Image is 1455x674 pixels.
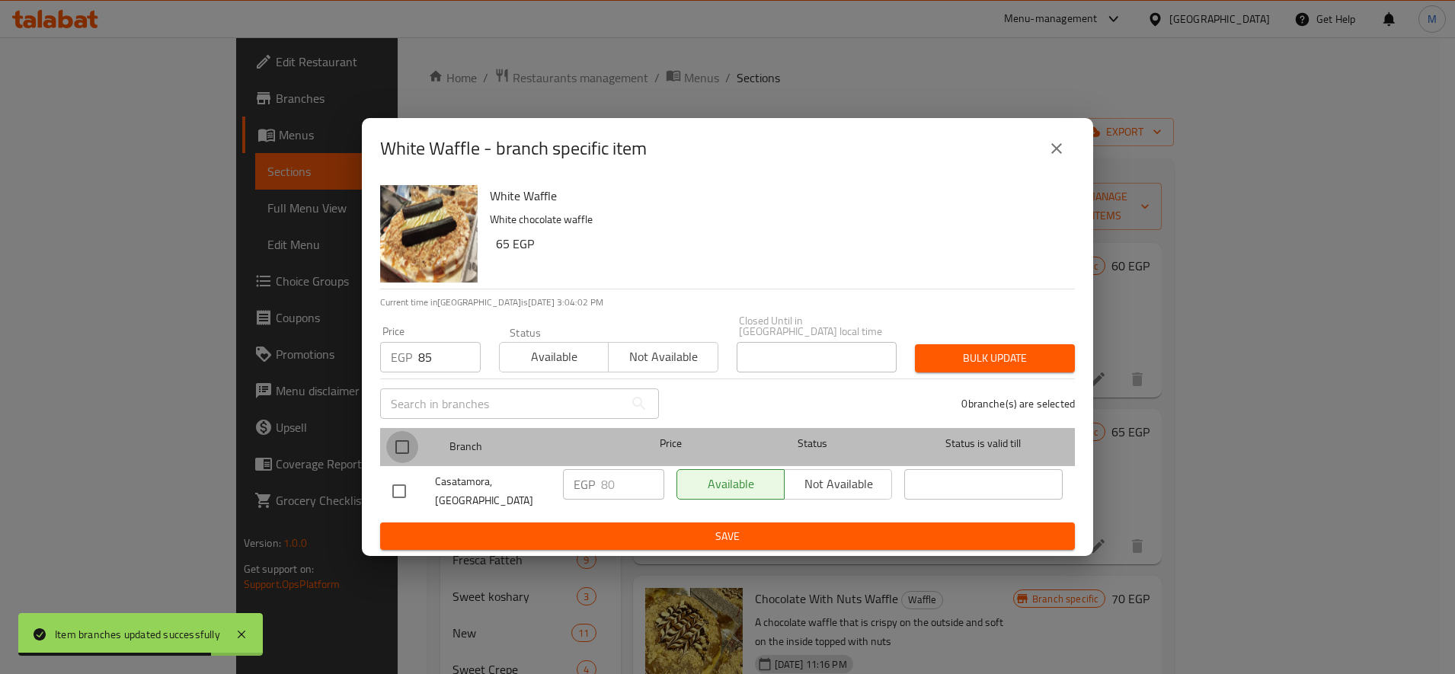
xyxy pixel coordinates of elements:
div: Item branches updated successfully [55,626,220,643]
input: Please enter price [601,469,664,500]
span: Status [734,434,892,453]
button: Bulk update [915,344,1075,372]
span: Available [506,346,603,368]
button: Available [499,342,609,372]
img: White Waffle [380,185,478,283]
input: Please enter price [418,342,481,372]
h6: White Waffle [490,185,1063,206]
input: Search in branches [380,388,624,419]
span: Casatamora, [GEOGRAPHIC_DATA] [435,472,551,510]
button: Not available [608,342,718,372]
h6: 65 EGP [496,233,1063,254]
span: Status is valid till [904,434,1063,453]
span: Bulk update [927,349,1063,368]
span: Price [620,434,721,453]
p: Current time in [GEOGRAPHIC_DATA] is [DATE] 3:04:02 PM [380,295,1075,309]
p: EGP [391,348,412,366]
span: Not available [615,346,712,368]
p: EGP [574,475,595,494]
span: Branch [449,437,608,456]
button: Save [380,522,1075,551]
button: close [1038,130,1075,167]
span: Save [392,527,1063,546]
h2: White Waffle - branch specific item [380,136,647,161]
p: White chocolate waffle [490,210,1063,229]
p: 0 branche(s) are selected [961,396,1075,411]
